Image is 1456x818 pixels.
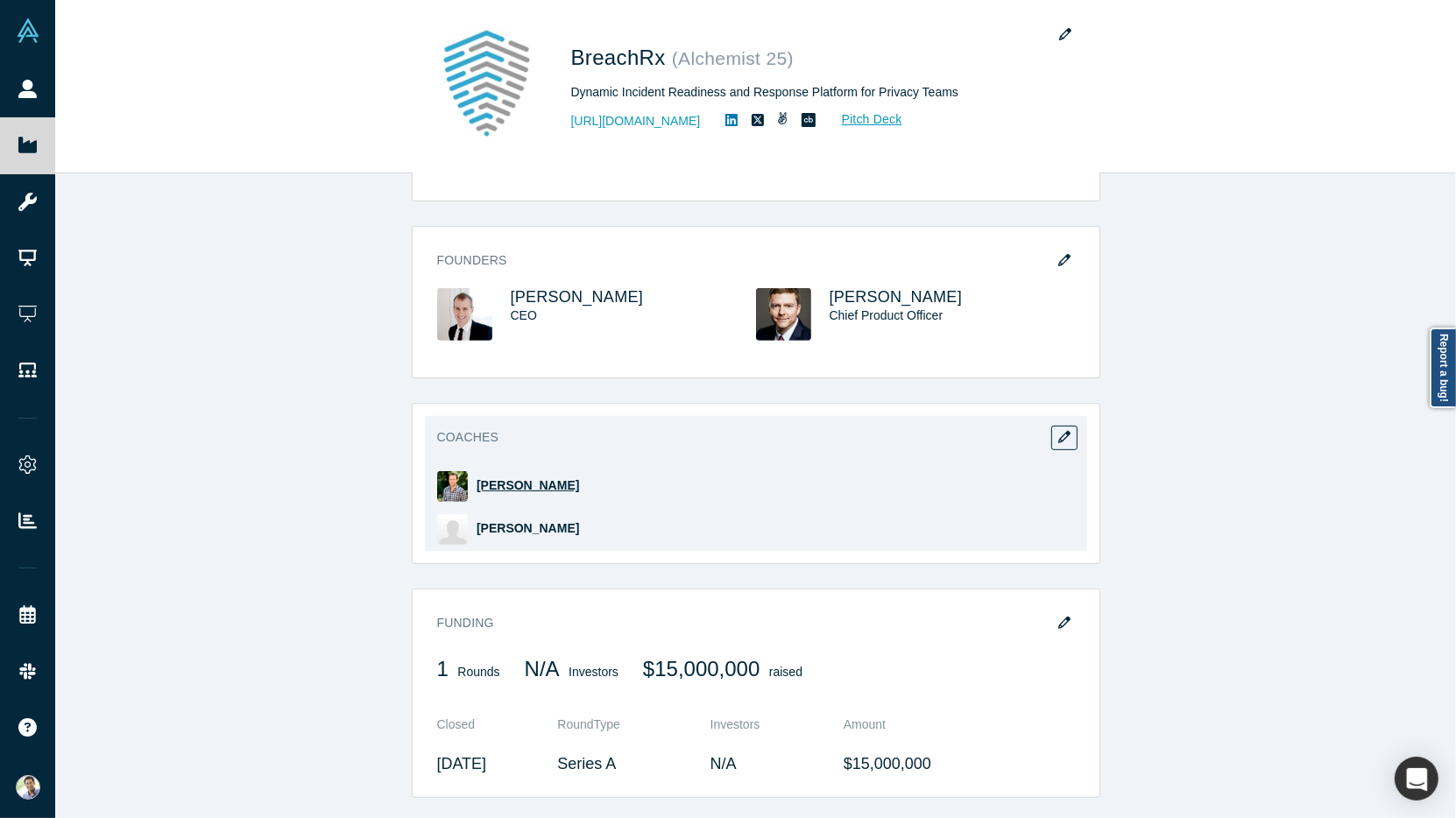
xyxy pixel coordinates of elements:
span: CEO [511,308,537,322]
th: Investors [710,706,831,743]
small: ( Alchemist 25 ) [672,48,794,68]
img: Andrew Elliott [437,471,468,502]
div: Dynamic Incident Readiness and Response Platform for Privacy Teams [571,83,1062,102]
h3: Funding [437,614,1050,632]
th: Round [557,706,710,743]
img: BreachRx's Logo [424,25,547,148]
h3: Founders [437,251,1050,270]
a: [URL][DOMAIN_NAME] [571,112,701,130]
h3: Coaches [437,428,1050,447]
span: $15,000,000 [643,657,760,680]
span: Series A [557,755,616,772]
a: [PERSON_NAME] [477,521,579,535]
span: Chief Product Officer [830,308,944,322]
div: raised [643,657,802,694]
th: Closed [437,706,558,743]
span: BreachRx [571,46,672,69]
span: N/A [525,657,560,680]
td: N/A [710,743,831,785]
a: [PERSON_NAME] [511,288,644,306]
td: [DATE] [437,743,558,785]
span: Type [594,717,620,731]
a: [PERSON_NAME] [477,478,579,492]
a: [PERSON_NAME] [830,288,963,306]
td: $15,000,000 [831,743,1075,785]
img: Matt Hartley's Profile Image [756,288,811,341]
img: Alchemist Vault Logo [16,18,40,43]
span: 1 [437,657,449,680]
img: Karl Hutter [437,514,468,545]
div: Investors [525,657,618,694]
img: Ravi Belani's Account [16,775,40,800]
a: Pitch Deck [823,109,903,130]
th: Amount [831,706,1075,743]
img: Andy Lunsford's Profile Image [437,288,492,341]
div: Rounds [437,657,500,694]
a: Report a bug! [1430,328,1456,408]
